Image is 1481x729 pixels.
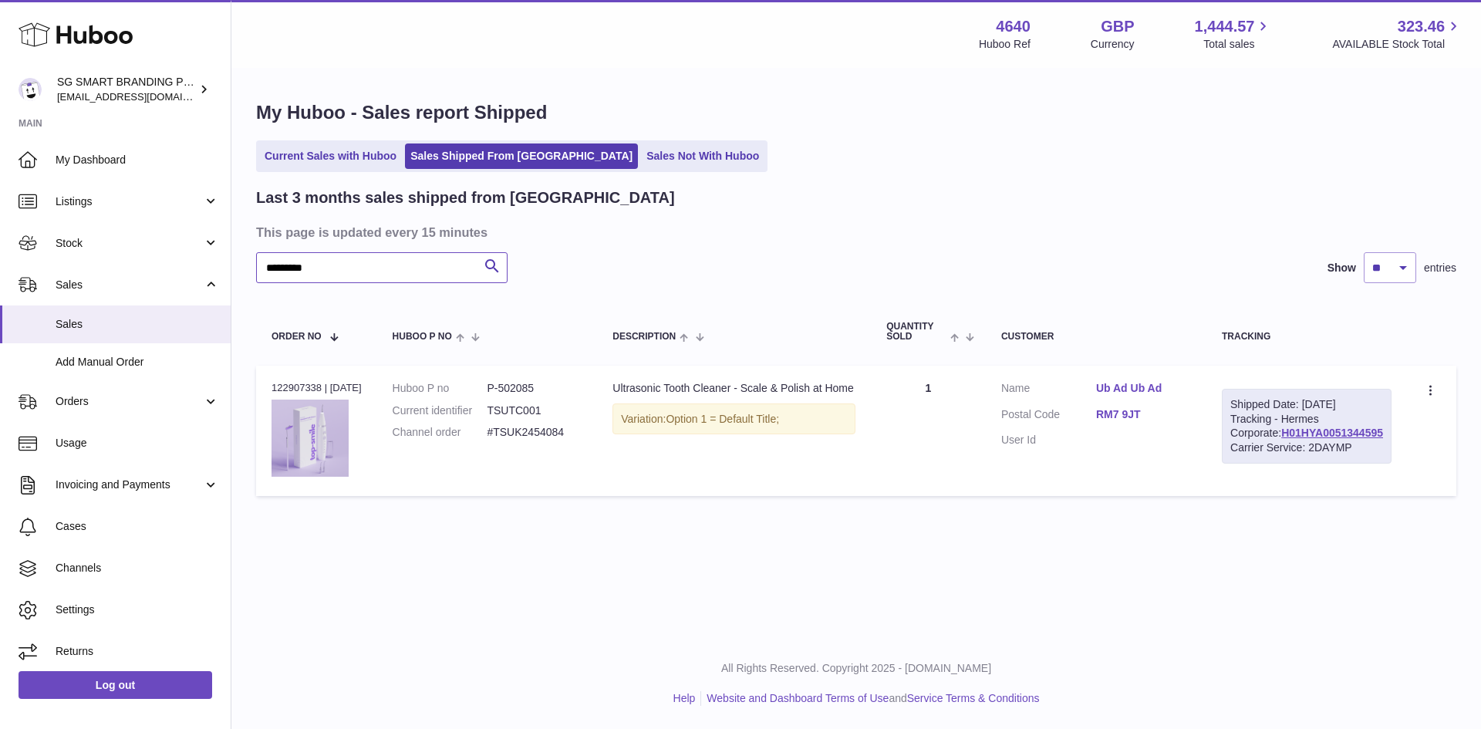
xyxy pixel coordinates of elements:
[979,37,1031,52] div: Huboo Ref
[56,355,219,370] span: Add Manual Order
[612,403,855,435] div: Variation:
[56,436,219,451] span: Usage
[56,153,219,167] span: My Dashboard
[666,413,779,425] span: Option 1 = Default Title;
[56,478,203,492] span: Invoicing and Payments
[393,332,452,342] span: Huboo P no
[1230,397,1383,412] div: Shipped Date: [DATE]
[259,143,402,169] a: Current Sales with Huboo
[393,425,487,440] dt: Channel order
[907,692,1040,704] a: Service Terms & Conditions
[1001,381,1096,400] dt: Name
[1281,427,1383,439] a: H01HYA0051344595
[1328,261,1356,275] label: Show
[886,322,946,342] span: Quantity Sold
[707,692,889,704] a: Website and Dashboard Terms of Use
[1096,407,1191,422] a: RM7 9JT
[996,16,1031,37] strong: 4640
[1001,433,1096,447] dt: User Id
[57,90,227,103] span: [EMAIL_ADDRESS][DOMAIN_NAME]
[1001,407,1096,426] dt: Postal Code
[56,561,219,575] span: Channels
[1222,389,1392,464] div: Tracking - Hermes Corporate:
[56,394,203,409] span: Orders
[393,381,487,396] dt: Huboo P no
[56,278,203,292] span: Sales
[1195,16,1273,52] a: 1,444.57 Total sales
[1203,37,1272,52] span: Total sales
[56,194,203,209] span: Listings
[1096,381,1191,396] a: Ub Ad Ub Ad
[871,366,986,496] td: 1
[612,332,676,342] span: Description
[487,425,582,440] dd: #TSUK2454084
[56,317,219,332] span: Sales
[1332,16,1462,52] a: 323.46 AVAILABLE Stock Total
[1001,332,1191,342] div: Customer
[1101,16,1134,37] strong: GBP
[272,400,349,477] img: plaqueremoverforteethbestselleruk5.png
[56,519,219,534] span: Cases
[1424,261,1456,275] span: entries
[57,75,196,104] div: SG SMART BRANDING PTE. LTD.
[641,143,764,169] a: Sales Not With Huboo
[487,403,582,418] dd: TSUTC001
[1398,16,1445,37] span: 323.46
[244,661,1469,676] p: All Rights Reserved. Copyright 2025 - [DOMAIN_NAME]
[272,332,322,342] span: Order No
[393,403,487,418] dt: Current identifier
[487,381,582,396] dd: P-502085
[612,381,855,396] div: Ultrasonic Tooth Cleaner - Scale & Polish at Home
[701,691,1039,706] li: and
[1195,16,1255,37] span: 1,444.57
[56,236,203,251] span: Stock
[1332,37,1462,52] span: AVAILABLE Stock Total
[673,692,696,704] a: Help
[256,224,1452,241] h3: This page is updated every 15 minutes
[56,602,219,617] span: Settings
[1230,440,1383,455] div: Carrier Service: 2DAYMP
[1091,37,1135,52] div: Currency
[405,143,638,169] a: Sales Shipped From [GEOGRAPHIC_DATA]
[256,100,1456,125] h1: My Huboo - Sales report Shipped
[19,671,212,699] a: Log out
[19,78,42,101] img: internalAdmin-4640@internal.huboo.com
[272,381,362,395] div: 122907338 | [DATE]
[1222,332,1392,342] div: Tracking
[256,187,675,208] h2: Last 3 months sales shipped from [GEOGRAPHIC_DATA]
[56,644,219,659] span: Returns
